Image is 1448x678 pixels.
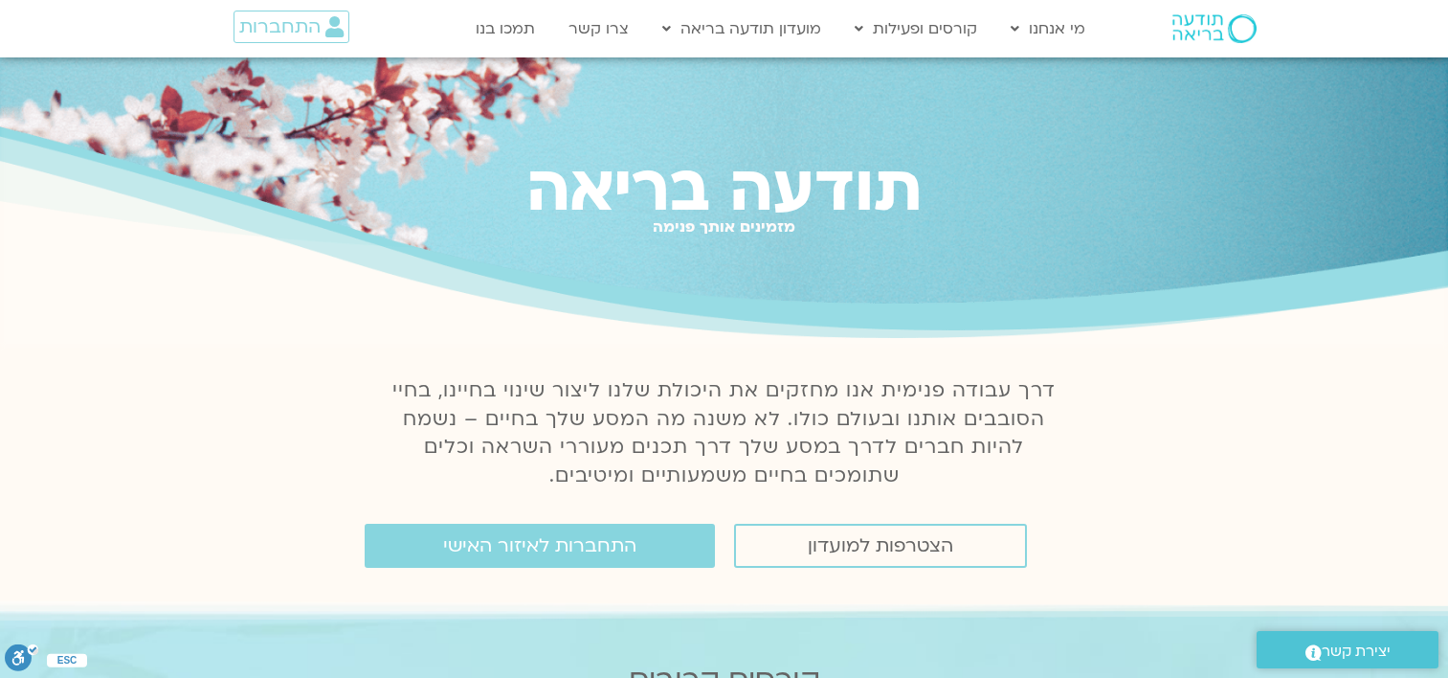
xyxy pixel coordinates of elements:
p: דרך עבודה פנימית אנו מחזקים את היכולת שלנו ליצור שינוי בחיינו, בחיי הסובבים אותנו ובעולם כולו. לא... [382,376,1067,491]
span: הצטרפות למועדון [808,535,953,556]
a: צרו קשר [559,11,638,47]
span: התחברות [239,16,321,37]
a: קורסים ופעילות [845,11,987,47]
a: תמכו בנו [466,11,545,47]
span: יצירת קשר [1322,639,1391,665]
a: יצירת קשר [1257,631,1438,668]
a: מי אנחנו [1001,11,1095,47]
img: תודעה בריאה [1172,14,1257,43]
a: מועדון תודעה בריאה [653,11,831,47]
span: התחברות לאיזור האישי [443,535,636,556]
a: התחברות [234,11,349,43]
a: התחברות לאיזור האישי [365,524,715,568]
a: הצטרפות למועדון [734,524,1027,568]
